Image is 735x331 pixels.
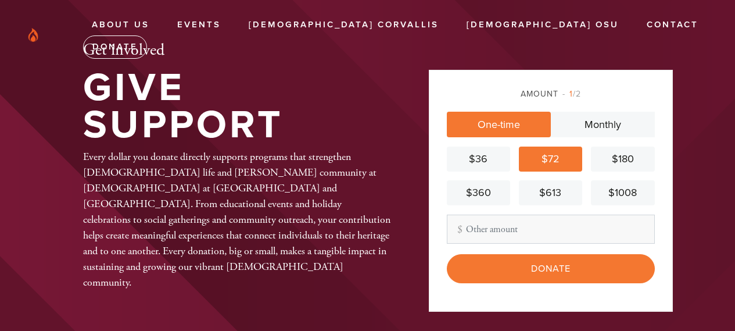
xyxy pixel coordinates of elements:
div: $180 [596,151,650,167]
a: $72 [519,147,582,172]
h1: Give Support [83,69,391,144]
a: Donate [83,35,147,59]
a: $360 [447,180,510,205]
input: Other amount [447,215,655,244]
a: Contact [638,14,707,36]
a: Events [168,14,230,36]
a: $1008 [591,180,654,205]
a: $36 [447,147,510,172]
span: /2 [562,89,581,99]
div: $1008 [596,185,650,201]
a: About us [83,14,158,36]
a: [DEMOGRAPHIC_DATA] OSU [458,14,628,36]
div: $613 [524,185,578,201]
a: $180 [591,147,654,172]
div: Every dollar you donate directly supports programs that strengthen [DEMOGRAPHIC_DATA] life and [P... [83,149,391,290]
div: $36 [451,151,505,167]
div: $360 [451,185,505,201]
div: $72 [524,151,578,167]
img: Your%20paragraph%20text_20250924_223515_0000.png%20%284%29_0.png [17,14,49,56]
a: Monthly [551,112,655,137]
input: Donate [447,254,655,283]
a: [DEMOGRAPHIC_DATA] Corvallis [240,14,447,36]
span: 1 [569,89,573,99]
div: Amount [447,88,655,100]
a: $613 [519,180,582,205]
a: One-time [447,112,551,137]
